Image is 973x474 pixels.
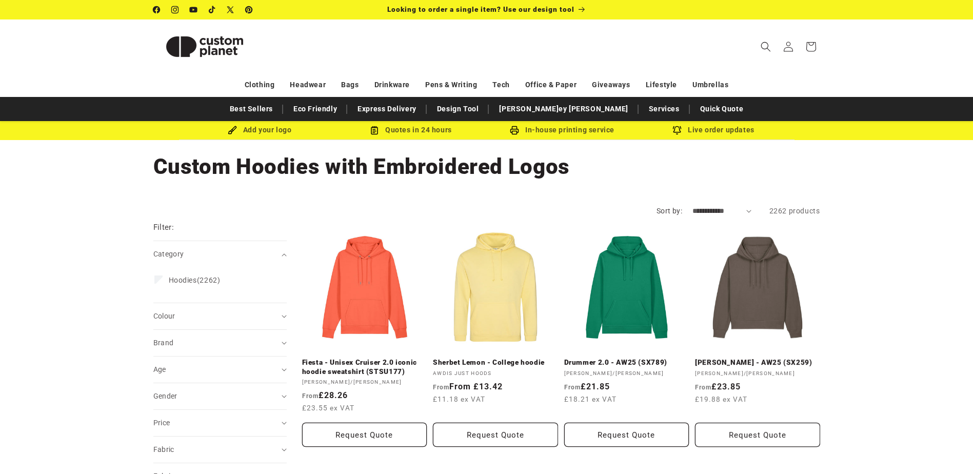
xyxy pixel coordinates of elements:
a: Giveaways [592,76,630,94]
div: Add your logo [184,124,335,136]
label: Sort by: [657,207,682,215]
button: Request Quote [695,423,820,447]
summary: Search [754,35,777,58]
div: In-house printing service [487,124,638,136]
img: Brush Icon [228,126,237,135]
a: Best Sellers [225,100,278,118]
summary: Gender (0 selected) [153,383,287,409]
a: Headwear [290,76,326,94]
img: In-house printing [510,126,519,135]
a: Custom Planet [149,19,260,73]
a: Express Delivery [352,100,422,118]
a: Eco Friendly [288,100,342,118]
span: Gender [153,392,177,400]
a: Lifestyle [646,76,677,94]
summary: Price [153,410,287,436]
button: Request Quote [302,423,427,447]
a: Quick Quote [695,100,749,118]
span: 2262 products [769,207,820,215]
a: Design Tool [432,100,484,118]
button: Request Quote [564,423,689,447]
summary: Fabric (0 selected) [153,437,287,463]
a: Services [644,100,685,118]
summary: Category (0 selected) [153,241,287,267]
button: Request Quote [433,423,558,447]
a: Bags [341,76,359,94]
summary: Age (0 selected) [153,357,287,383]
a: Drinkware [374,76,410,94]
span: Colour [153,312,175,320]
img: Custom Planet [153,24,256,70]
div: Live order updates [638,124,789,136]
span: (2262) [169,275,221,285]
span: Hoodies [169,276,197,284]
div: Quotes in 24 hours [335,124,487,136]
a: Drummer 2.0 - AW25 (SX789) [564,358,689,367]
summary: Brand (0 selected) [153,330,287,356]
a: Office & Paper [525,76,577,94]
span: Fabric [153,445,174,453]
img: Order Updates Icon [370,126,379,135]
span: Looking to order a single item? Use our design tool [387,5,574,13]
a: Fiesta - Unisex Cruiser 2.0 iconic hoodie sweatshirt (STSU177) [302,358,427,376]
span: Age [153,365,166,373]
a: Tech [492,76,509,94]
a: Clothing [245,76,275,94]
a: [PERSON_NAME]ey [PERSON_NAME] [494,100,633,118]
a: Pens & Writing [425,76,477,94]
span: Price [153,419,170,427]
span: Category [153,250,184,258]
summary: Colour (0 selected) [153,303,287,329]
h2: Filter: [153,222,174,233]
span: Brand [153,339,174,347]
img: Order updates [672,126,682,135]
a: [PERSON_NAME] - AW25 (SX259) [695,358,820,367]
h1: Custom Hoodies with Embroidered Logos [153,153,820,181]
a: Umbrellas [692,76,728,94]
a: Sherbet Lemon - College hoodie [433,358,558,367]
